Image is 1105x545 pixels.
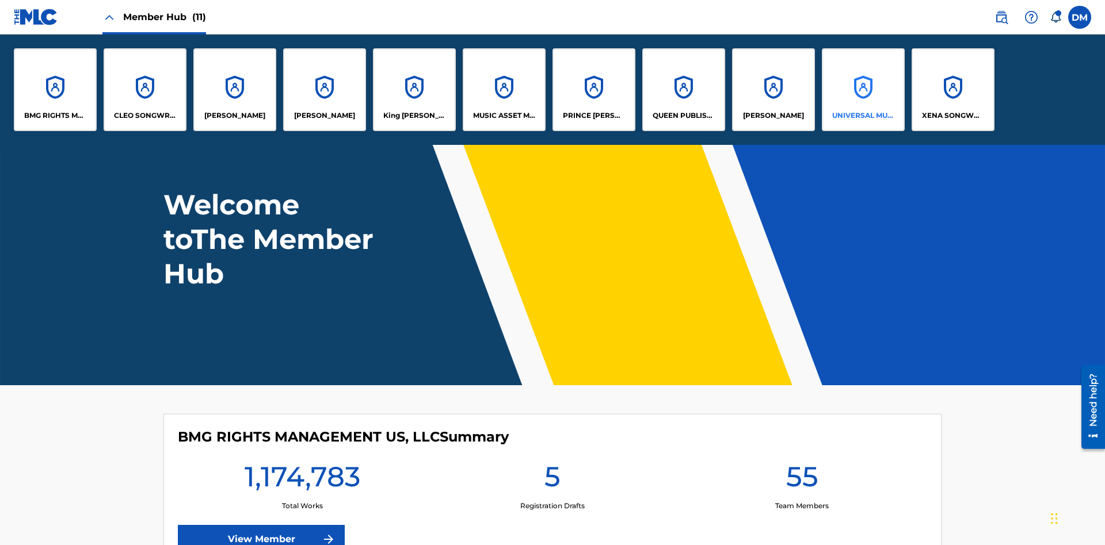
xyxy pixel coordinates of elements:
img: search [995,10,1008,24]
a: AccountsKing [PERSON_NAME] [373,48,456,131]
a: AccountsXENA SONGWRITER [912,48,995,131]
a: AccountsPRINCE [PERSON_NAME] [552,48,635,131]
h4: BMG RIGHTS MANAGEMENT US, LLC [178,428,509,446]
p: UNIVERSAL MUSIC PUB GROUP [832,110,895,121]
a: Public Search [990,6,1013,29]
h1: 5 [544,459,561,501]
a: Accounts[PERSON_NAME] [193,48,276,131]
p: BMG RIGHTS MANAGEMENT US, LLC [24,110,87,121]
a: Accounts[PERSON_NAME] [283,48,366,131]
p: XENA SONGWRITER [922,110,985,121]
p: Team Members [775,501,829,511]
span: (11) [192,11,206,22]
a: AccountsQUEEN PUBLISHA [642,48,725,131]
div: Drag [1051,501,1058,536]
img: help [1024,10,1038,24]
h1: 1,174,783 [245,459,360,501]
iframe: Resource Center [1073,360,1105,455]
h1: 55 [786,459,818,501]
a: AccountsBMG RIGHTS MANAGEMENT US, LLC [14,48,97,131]
p: MUSIC ASSET MANAGEMENT (MAM) [473,110,536,121]
h1: Welcome to The Member Hub [163,187,379,291]
p: Total Works [282,501,323,511]
p: PRINCE MCTESTERSON [563,110,626,121]
div: User Menu [1068,6,1091,29]
div: Notifications [1050,11,1061,23]
p: CLEO SONGWRITER [114,110,177,121]
iframe: Chat Widget [1047,490,1105,545]
a: Accounts[PERSON_NAME] [732,48,815,131]
div: Help [1020,6,1043,29]
a: AccountsCLEO SONGWRITER [104,48,186,131]
span: Member Hub [123,10,206,24]
p: EYAMA MCSINGER [294,110,355,121]
a: AccountsUNIVERSAL MUSIC PUB GROUP [822,48,905,131]
a: AccountsMUSIC ASSET MANAGEMENT (MAM) [463,48,546,131]
img: Close [102,10,116,24]
p: King McTesterson [383,110,446,121]
p: RONALD MCTESTERSON [743,110,804,121]
p: ELVIS COSTELLO [204,110,265,121]
p: QUEEN PUBLISHA [653,110,715,121]
p: Registration Drafts [520,501,585,511]
img: MLC Logo [14,9,58,25]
